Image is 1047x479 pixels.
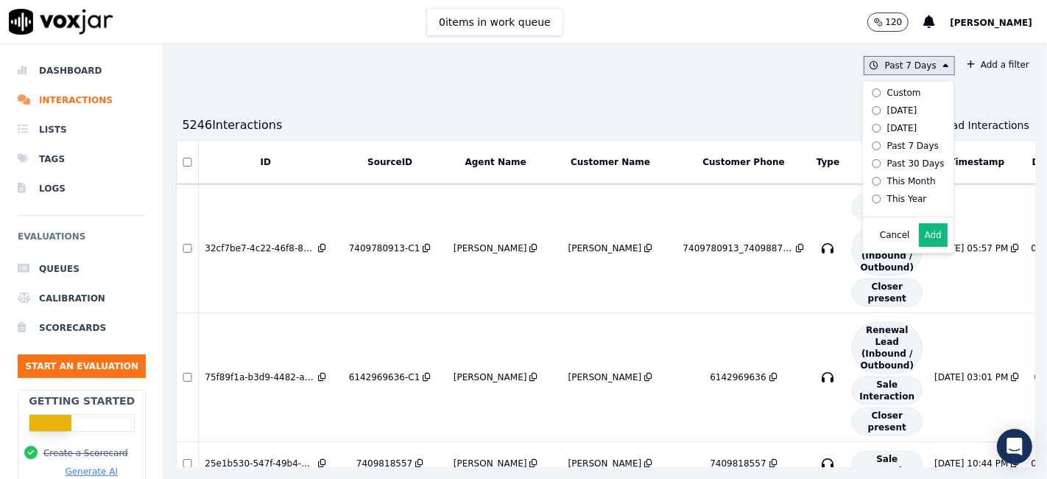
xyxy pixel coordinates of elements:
a: Interactions [18,85,146,115]
button: Type [817,156,839,168]
input: Past 7 Days [872,141,881,151]
div: Past 30 Days [887,158,945,169]
button: Customer Phone [702,156,784,168]
div: [PERSON_NAME] [568,371,642,383]
button: Past 7 Days Custom [DATE] [DATE] Past 7 Days Past 30 Days This Month This Year Cancel Add [864,56,955,75]
div: Open Intercom Messenger [997,429,1032,464]
button: Agent Name [465,156,526,168]
h6: Evaluations [18,228,146,254]
span: Upload Interactions [928,118,1029,133]
button: Upload Interactions [912,118,1029,133]
input: [DATE] [872,106,881,116]
div: 7409780913-C1 [349,242,420,254]
span: Closer present [852,408,923,436]
h2: Getting Started [29,394,135,408]
button: Start an Evaluation [18,354,146,378]
button: 120 [867,13,924,32]
a: Scorecards [18,313,146,343]
a: Dashboard [18,56,146,85]
input: [DATE] [872,124,881,133]
div: This Month [887,175,936,187]
div: [PERSON_NAME] [454,458,527,469]
div: [DATE] 05:57 PM [934,242,1008,254]
span: Renewal Lead (Inbound / Outbound) [852,224,923,276]
button: Customer Name [571,156,650,168]
div: 7409780913_7409887408 [683,242,794,254]
button: Cancel [880,229,910,241]
div: Past 7 Days [887,140,939,152]
div: 5246 Interaction s [182,116,282,134]
a: Logs [18,174,146,203]
div: [DATE] 10:44 PM [934,458,1008,469]
img: voxjar logo [9,9,113,35]
button: ID [261,156,271,168]
span: Sale Interaction [852,377,923,405]
button: Create a Scorecard [43,447,128,459]
a: Tags [18,144,146,174]
a: Queues [18,254,146,284]
span: Sale Interaction [852,451,923,479]
button: 120 [867,13,909,32]
button: Add a filter [961,56,1035,74]
div: This Year [887,193,927,205]
button: 0items in work queue [426,8,563,36]
div: [DATE] [887,105,917,116]
div: 25e1b530-547f-49b4-b5b2-ca27abfcad5e [205,458,315,469]
p: 120 [886,16,903,28]
div: [PERSON_NAME] [454,242,527,254]
div: 75f89f1a-b3d9-4482-a44f-b6f29530a027 [205,371,315,383]
div: [PERSON_NAME] [568,242,642,254]
span: Outbound Lead [852,193,923,221]
div: [DATE] [887,122,917,134]
button: Add [919,223,948,247]
button: [PERSON_NAME] [950,13,1047,31]
div: Custom [887,87,921,99]
div: 6142969636-C1 [349,371,420,383]
span: [PERSON_NAME] [950,18,1032,28]
button: SourceID [367,156,412,168]
div: 7409818557 [710,458,766,469]
div: [PERSON_NAME] [568,458,642,469]
a: Calibration [18,284,146,313]
div: 7409818557 [356,458,412,469]
span: Closer present [852,279,923,307]
div: [DATE] 03:01 PM [934,371,1008,383]
input: This Month [872,177,881,186]
span: Renewal Lead (Inbound / Outbound) [852,322,923,374]
div: [PERSON_NAME] [454,371,527,383]
input: Past 30 Days [872,159,881,169]
input: Custom [872,88,881,98]
input: This Year [872,195,881,204]
button: Timestamp [949,156,1004,168]
div: 32cf7be7-4c22-46f8-8b18-1b564a22157a [205,242,315,254]
div: 6142969636 [710,371,766,383]
a: Lists [18,115,146,144]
